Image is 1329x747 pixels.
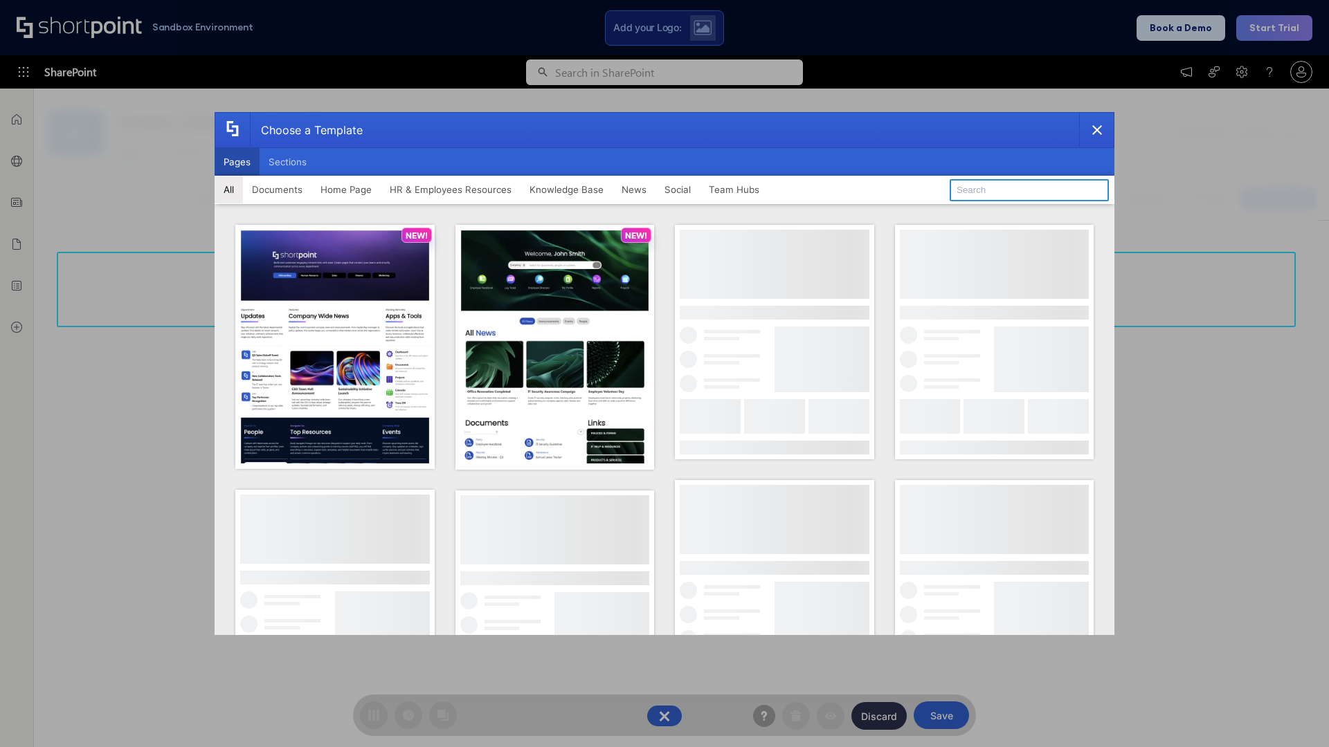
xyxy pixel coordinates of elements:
[215,148,260,176] button: Pages
[700,176,768,203] button: Team Hubs
[250,113,363,147] div: Choose a Template
[311,176,381,203] button: Home Page
[381,176,521,203] button: HR & Employees Resources
[215,112,1114,635] div: template selector
[613,176,656,203] button: News
[260,148,316,176] button: Sections
[215,176,243,203] button: All
[243,176,311,203] button: Documents
[656,176,700,203] button: Social
[521,176,613,203] button: Knowledge Base
[1260,681,1329,747] iframe: Chat Widget
[406,230,428,241] p: NEW!
[625,230,647,241] p: NEW!
[950,179,1109,201] input: Search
